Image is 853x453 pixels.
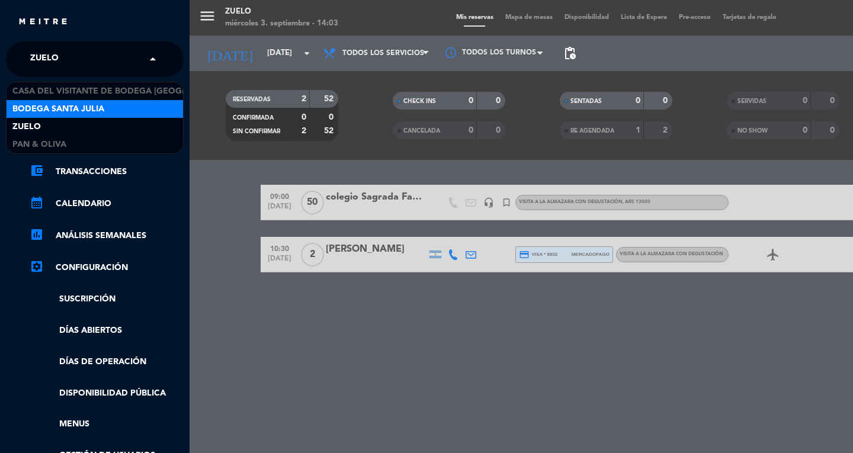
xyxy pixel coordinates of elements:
[30,229,184,243] a: assessmentANÁLISIS SEMANALES
[30,355,184,369] a: Días de Operación
[30,259,44,274] i: settings_applications
[30,163,44,178] i: account_balance_wallet
[12,120,41,134] span: Zuelo
[12,85,310,98] span: Casa del Visitante de Bodega [GEOGRAPHIC_DATA][PERSON_NAME]
[30,227,44,242] i: assessment
[30,165,184,179] a: account_balance_walletTransacciones
[30,387,184,400] a: Disponibilidad pública
[30,417,184,431] a: Menus
[12,138,66,152] span: Pan & Oliva
[30,195,44,210] i: calendar_month
[18,18,68,27] img: MEITRE
[563,46,577,60] span: pending_actions
[30,261,184,275] a: Configuración
[12,102,104,116] span: Bodega Santa Julia
[30,293,184,306] a: Suscripción
[30,47,59,72] span: Zuelo
[30,197,184,211] a: calendar_monthCalendario
[30,324,184,338] a: Días abiertos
